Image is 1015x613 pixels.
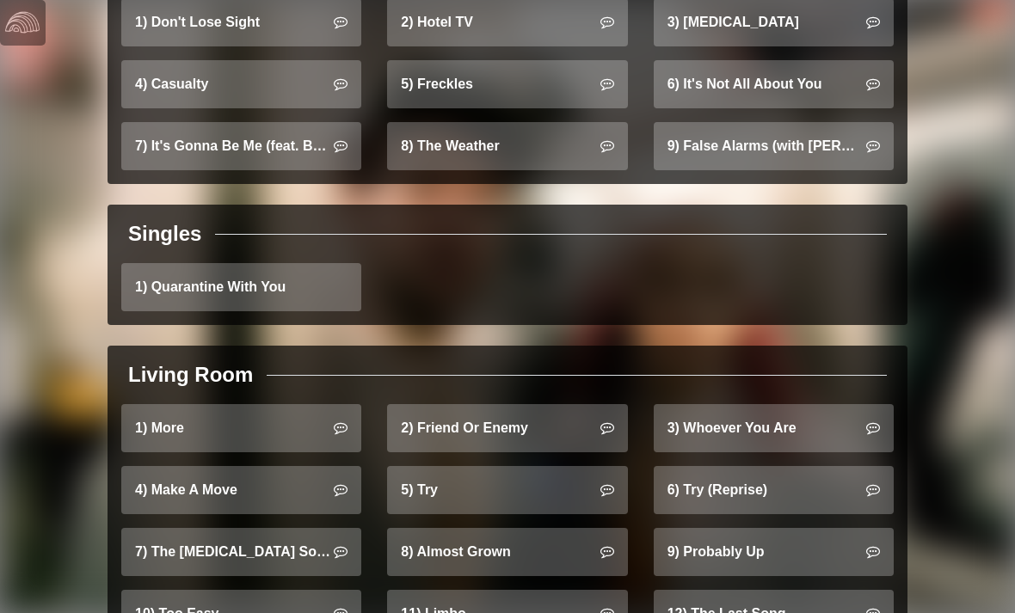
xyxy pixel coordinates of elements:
a: 1) Quarantine With You [121,263,361,311]
a: 9) False Alarms (with [PERSON_NAME]) [654,122,894,170]
a: 7) It's Gonna Be Me (feat. Brasstracks) [121,122,361,170]
img: logo-white-4c48a5e4bebecaebe01ca5a9d34031cfd3d4ef9ae749242e8c4bf12ef99f53e8.png [5,5,40,40]
a: 4) Make A Move [121,466,361,514]
a: 5) Freckles [387,60,627,108]
a: 9) Probably Up [654,528,894,576]
a: 2) Friend Or Enemy [387,404,627,452]
a: 5) Try [387,466,627,514]
div: Singles [128,218,201,249]
a: 7) The [MEDICAL_DATA] Song [121,528,361,576]
a: 1) More [121,404,361,452]
a: 3) Whoever You Are [654,404,894,452]
a: 8) Almost Grown [387,528,627,576]
a: 6) Try (Reprise) [654,466,894,514]
a: 8) The Weather [387,122,627,170]
div: Living Room [128,359,253,390]
a: 6) It's Not All About You [654,60,894,108]
a: 4) Casualty [121,60,361,108]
